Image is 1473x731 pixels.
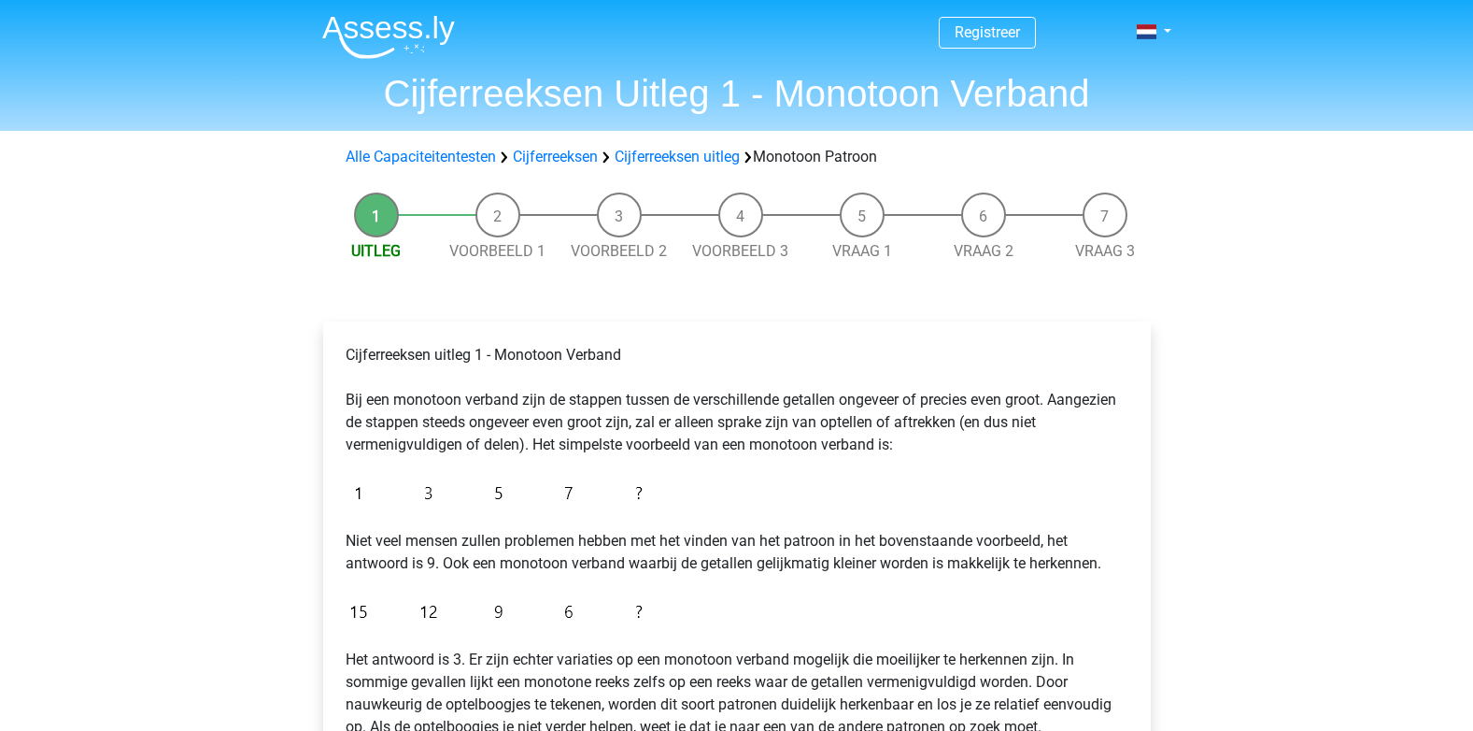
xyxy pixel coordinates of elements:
a: Vraag 2 [954,242,1013,260]
p: Cijferreeksen uitleg 1 - Monotoon Verband Bij een monotoon verband zijn de stappen tussen de vers... [346,344,1128,456]
a: Vraag 3 [1075,242,1135,260]
a: Registreer [955,23,1020,41]
img: Figure sequences Example 2.png [346,590,652,634]
a: Alle Capaciteitentesten [346,148,496,165]
a: Uitleg [351,242,401,260]
a: Cijferreeksen [513,148,598,165]
a: Cijferreeksen uitleg [615,148,740,165]
div: Monotoon Patroon [338,146,1136,168]
p: Niet veel mensen zullen problemen hebben met het vinden van het patroon in het bovenstaande voorb... [346,530,1128,575]
img: Figure sequences Example 1.png [346,471,652,515]
a: Voorbeeld 1 [449,242,545,260]
a: Voorbeeld 2 [571,242,667,260]
h1: Cijferreeksen Uitleg 1 - Monotoon Verband [307,71,1167,116]
a: Voorbeeld 3 [692,242,788,260]
a: Vraag 1 [832,242,892,260]
img: Assessly [322,15,455,59]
